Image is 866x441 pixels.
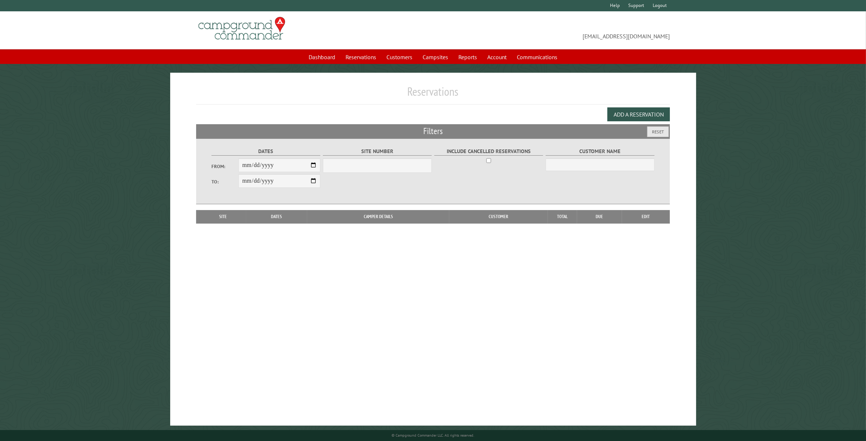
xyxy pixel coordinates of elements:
label: From: [211,163,239,170]
a: Customers [382,50,417,64]
th: Edit [622,210,670,223]
th: Customer [449,210,548,223]
small: © Campground Commander LLC. All rights reserved. [392,433,474,438]
a: Communications [512,50,562,64]
a: Account [483,50,511,64]
label: Dates [211,147,321,156]
img: Campground Commander [196,14,287,43]
th: Site [200,210,246,223]
label: To: [211,178,239,185]
button: Reset [647,126,669,137]
a: Campsites [418,50,453,64]
label: Customer Name [546,147,655,156]
button: Add a Reservation [607,107,670,121]
label: Site Number [323,147,432,156]
a: Reports [454,50,481,64]
th: Dates [246,210,307,223]
th: Due [577,210,622,223]
a: Dashboard [304,50,340,64]
a: Reservations [341,50,381,64]
span: [EMAIL_ADDRESS][DOMAIN_NAME] [433,20,670,41]
th: Total [548,210,577,223]
h2: Filters [196,124,670,138]
h1: Reservations [196,84,670,104]
th: Camper Details [307,210,449,223]
label: Include Cancelled Reservations [434,147,543,156]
